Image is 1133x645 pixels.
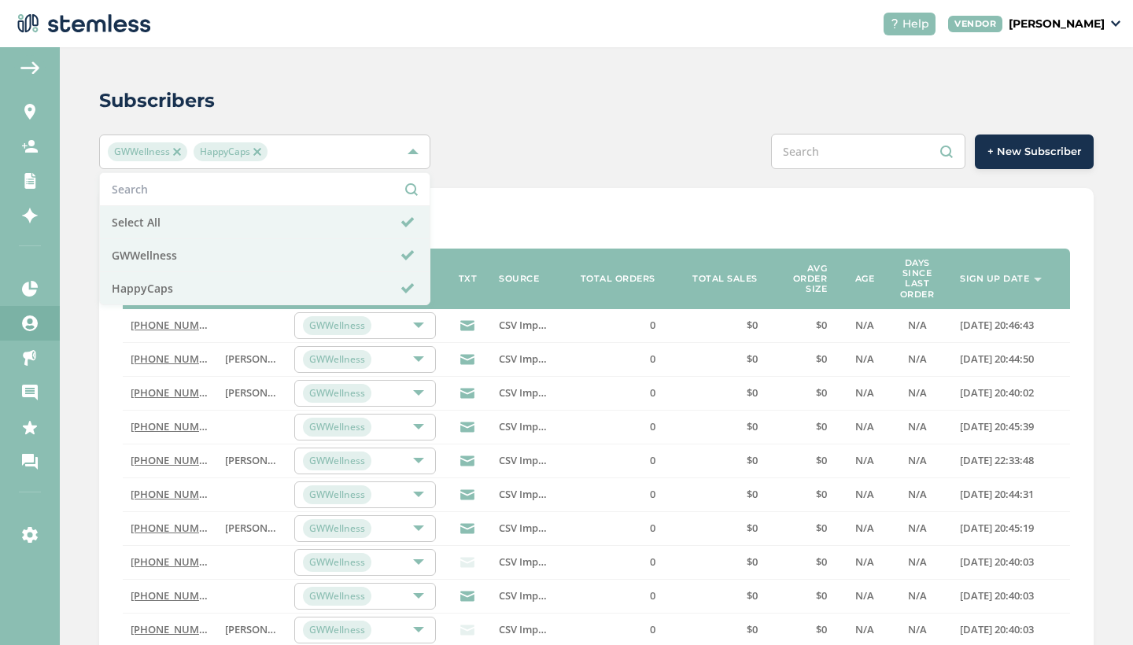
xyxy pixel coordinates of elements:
[225,522,279,535] label: Corinna Feher
[650,385,655,400] span: 0
[131,453,221,467] a: [PHONE_NUMBER]
[692,274,758,284] label: Total sales
[499,318,573,332] span: CSV Import List
[499,487,573,501] span: CSV Import List
[960,623,1062,636] label: 2024-07-14 20:40:03
[499,488,553,501] label: CSV Import List
[855,588,874,603] span: N/A
[303,519,371,538] span: GWWellness
[131,352,209,366] label: (213) 332-3204
[303,587,371,606] span: GWWellness
[569,420,655,433] label: 0
[671,319,758,332] label: $0
[671,555,758,569] label: $0
[960,386,1062,400] label: 2024-07-14 20:40:02
[843,522,874,535] label: N/A
[816,385,827,400] span: $0
[816,588,827,603] span: $0
[569,522,655,535] label: 0
[855,487,874,501] span: N/A
[100,206,430,239] li: Select All
[650,352,655,366] span: 0
[890,386,944,400] label: N/A
[131,419,221,433] a: [PHONE_NUMBER]
[816,622,827,636] span: $0
[650,622,655,636] span: 0
[131,522,209,535] label: (702) 883-0245
[908,419,927,433] span: N/A
[890,589,944,603] label: N/A
[499,420,553,433] label: CSV Import List
[960,453,1034,467] span: [DATE] 22:33:48
[960,319,1062,332] label: 2024-07-14 20:46:43
[843,352,874,366] label: N/A
[131,487,221,501] a: [PHONE_NUMBER]
[960,420,1062,433] label: 2024-07-14 20:45:39
[99,87,215,115] h2: Subscribers
[671,454,758,467] label: $0
[671,488,758,501] label: $0
[303,350,371,369] span: GWWellness
[131,555,221,569] a: [PHONE_NUMBER]
[773,623,828,636] label: $0
[855,453,874,467] span: N/A
[960,589,1062,603] label: 2024-07-14 20:40:03
[499,319,553,332] label: CSV Import List
[902,16,929,32] span: Help
[671,420,758,433] label: $0
[747,385,758,400] span: $0
[843,488,874,501] label: N/A
[569,488,655,501] label: 0
[499,386,553,400] label: CSV Import List
[569,454,655,467] label: 0
[671,522,758,535] label: $0
[890,319,944,332] label: N/A
[960,274,1029,284] label: Sign up date
[225,386,279,400] label: Ryan Ashley
[499,522,553,535] label: CSV Import List
[131,318,221,332] a: [PHONE_NUMBER]
[1054,569,1133,645] iframe: Chat Widget
[855,385,874,400] span: N/A
[908,588,927,603] span: N/A
[747,588,758,603] span: $0
[843,420,874,433] label: N/A
[499,589,553,603] label: CSV Import List
[499,622,573,636] span: CSV Import List
[948,16,1002,32] div: VENDOR
[890,522,944,535] label: N/A
[131,454,209,467] label: (559) 871-7196
[225,385,305,400] span: [PERSON_NAME]
[569,589,655,603] label: 0
[816,555,827,569] span: $0
[908,453,927,467] span: N/A
[650,588,655,603] span: 0
[747,555,758,569] span: $0
[855,555,874,569] span: N/A
[773,522,828,535] label: $0
[569,352,655,366] label: 0
[253,148,261,156] img: icon-close-accent-8a337256.svg
[131,622,221,636] a: [PHONE_NUMBER]
[303,553,371,572] span: GWWellness
[131,386,209,400] label: (863) 220-5072
[671,352,758,366] label: $0
[225,352,305,366] span: [PERSON_NAME]
[816,352,827,366] span: $0
[499,623,553,636] label: CSV Import List
[890,352,944,366] label: N/A
[131,385,221,400] a: [PHONE_NUMBER]
[1009,16,1105,32] p: [PERSON_NAME]
[987,144,1081,160] span: + New Subscriber
[960,555,1062,569] label: 2024-07-14 20:40:03
[581,274,655,284] label: Total orders
[960,419,1034,433] span: [DATE] 20:45:39
[773,555,828,569] label: $0
[773,420,828,433] label: $0
[650,419,655,433] span: 0
[816,521,827,535] span: $0
[960,454,1062,467] label: 2024-07-18 22:33:48
[816,487,827,501] span: $0
[650,318,655,332] span: 0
